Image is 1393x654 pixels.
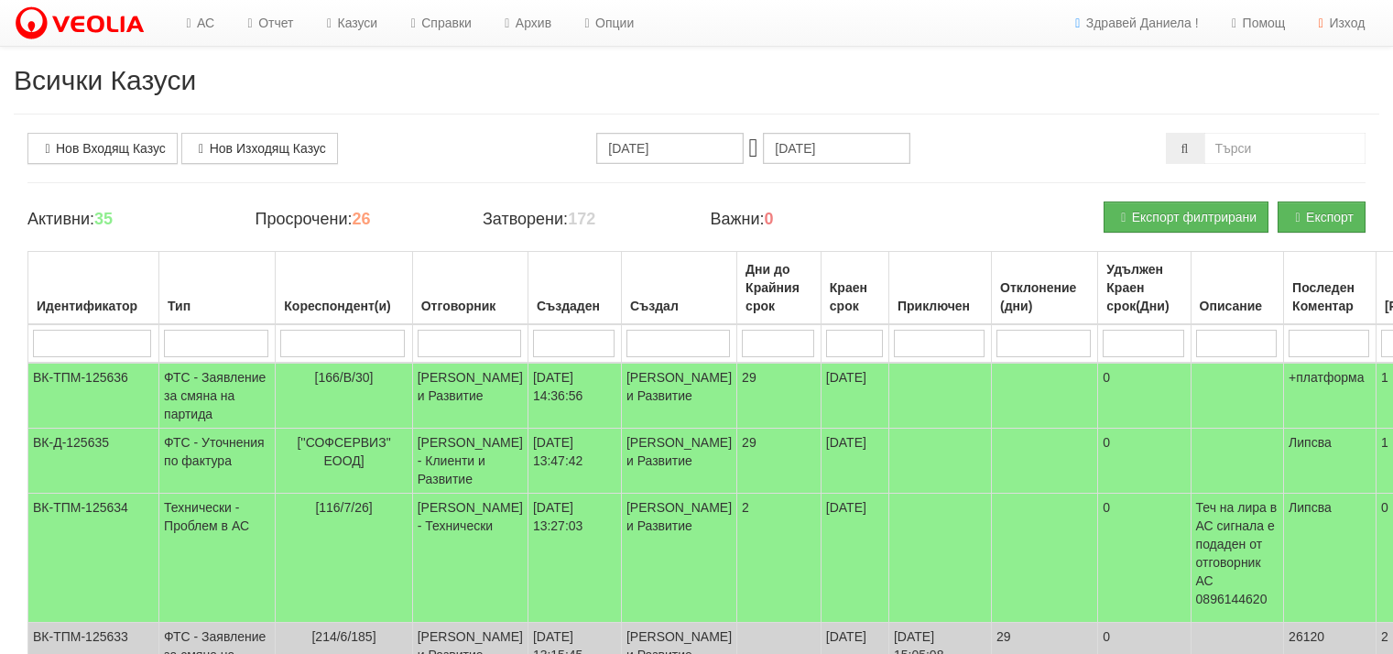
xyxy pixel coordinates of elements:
[821,494,888,623] td: [DATE]
[821,252,888,325] th: Краен срок: No sort applied, activate to apply an ascending sort
[280,293,407,319] div: Кореспондент(и)
[1204,133,1366,164] input: Търсене по Идентификатор, Бл/Вх/Ап, Тип, Описание, Моб. Номер, Имейл, Файл, Коментар,
[1103,256,1185,319] div: Удължен Краен срок(Дни)
[821,363,888,429] td: [DATE]
[27,211,228,229] h4: Активни:
[256,211,456,229] h4: Просрочени:
[28,252,159,325] th: Идентификатор: No sort applied, activate to apply an ascending sort
[894,293,986,319] div: Приключен
[1191,252,1284,325] th: Описание: No sort applied, activate to apply an ascending sort
[1284,252,1377,325] th: Последен Коментар: No sort applied, activate to apply an ascending sort
[1289,370,1364,385] span: +платформа
[94,210,113,228] b: 35
[27,133,178,164] a: Нов Входящ Казус
[28,494,159,623] td: ВК-ТПМ-125634
[737,252,822,325] th: Дни до Крайния срок: No sort applied, activate to apply an ascending sort
[159,429,276,494] td: ФТС - Уточнения по фактура
[315,370,374,385] span: [166/В/30]
[28,429,159,494] td: ВК-Д-125635
[992,252,1098,325] th: Отклонение (дни): No sort applied, activate to apply an ascending sort
[1098,363,1191,429] td: 0
[621,494,736,623] td: [PERSON_NAME] и Развитие
[297,435,390,468] span: [''СОФСЕРВИЗ" ЕООД]
[14,5,153,43] img: VeoliaLogo.png
[412,429,528,494] td: [PERSON_NAME] - Клиенти и Развитие
[528,494,621,623] td: [DATE] 13:27:03
[1278,202,1366,233] button: Експорт
[1104,202,1268,233] button: Експорт филтрирани
[412,363,528,429] td: [PERSON_NAME] и Развитие
[1098,429,1191,494] td: 0
[412,252,528,325] th: Отговорник: No sort applied, activate to apply an ascending sort
[418,293,523,319] div: Отговорник
[765,210,774,228] b: 0
[568,210,595,228] b: 172
[742,370,756,385] span: 29
[276,252,412,325] th: Кореспондент(и): No sort applied, activate to apply an ascending sort
[352,210,370,228] b: 26
[1196,293,1279,319] div: Описание
[742,256,816,319] div: Дни до Крайния срок
[742,435,756,450] span: 29
[742,500,749,515] span: 2
[28,363,159,429] td: ВК-ТПМ-125636
[826,275,884,319] div: Краен срок
[1289,500,1332,515] span: Липсва
[1098,252,1191,325] th: Удължен Краен срок(Дни): No sort applied, activate to apply an ascending sort
[626,293,732,319] div: Създал
[181,133,338,164] a: Нов Изходящ Казус
[33,293,154,319] div: Идентификатор
[621,429,736,494] td: [PERSON_NAME] и Развитие
[311,629,375,644] span: [214/6/185]
[1289,435,1332,450] span: Липсва
[159,494,276,623] td: Технически - Проблем в АС
[159,363,276,429] td: ФТС - Заявление за смяна на партида
[711,211,911,229] h4: Важни:
[412,494,528,623] td: [PERSON_NAME] - Технически
[315,500,372,515] span: [116/7/26]
[528,429,621,494] td: [DATE] 13:47:42
[528,252,621,325] th: Създаден: No sort applied, activate to apply an ascending sort
[483,211,683,229] h4: Затворени:
[996,275,1093,319] div: Отклонение (дни)
[888,252,991,325] th: Приключен: No sort applied, activate to apply an ascending sort
[621,252,736,325] th: Създал: No sort applied, activate to apply an ascending sort
[1098,494,1191,623] td: 0
[528,363,621,429] td: [DATE] 14:36:56
[533,293,616,319] div: Създаден
[821,429,888,494] td: [DATE]
[14,65,1379,95] h2: Всички Казуси
[1196,498,1279,608] p: Теч на лира в АС сигнала е подаден от отговорник АС 0896144620
[1289,629,1324,644] span: 26120
[1289,275,1371,319] div: Последен Коментар
[164,293,270,319] div: Тип
[621,363,736,429] td: [PERSON_NAME] и Развитие
[159,252,276,325] th: Тип: No sort applied, activate to apply an ascending sort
